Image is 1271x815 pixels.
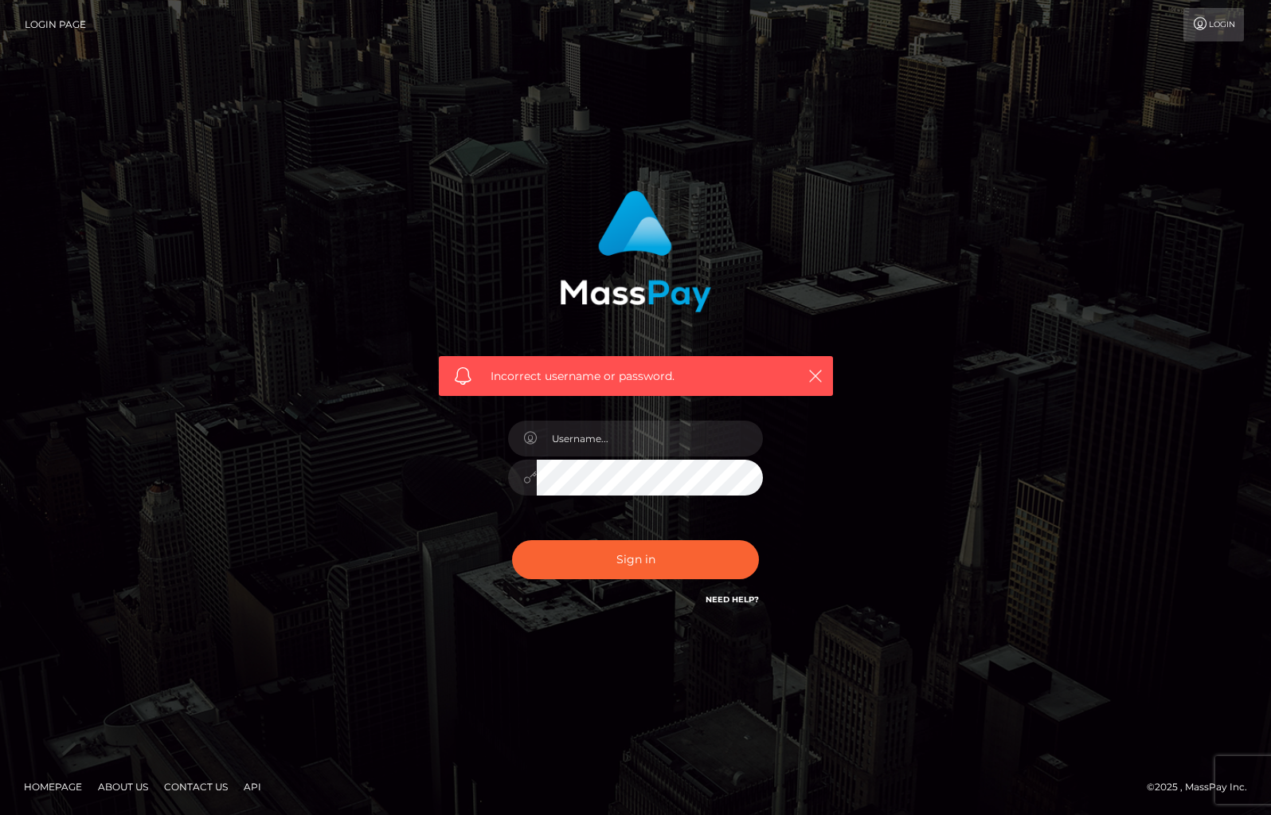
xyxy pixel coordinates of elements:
a: API [237,774,268,799]
input: Username... [537,421,763,456]
a: Login Page [25,8,86,41]
a: About Us [92,774,154,799]
a: Contact Us [158,774,234,799]
div: © 2025 , MassPay Inc. [1147,778,1259,796]
a: Login [1183,8,1244,41]
img: MassPay Login [560,190,711,312]
a: Homepage [18,774,88,799]
a: Need Help? [706,594,759,605]
span: Incorrect username or password. [491,368,781,385]
button: Sign in [512,540,759,579]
